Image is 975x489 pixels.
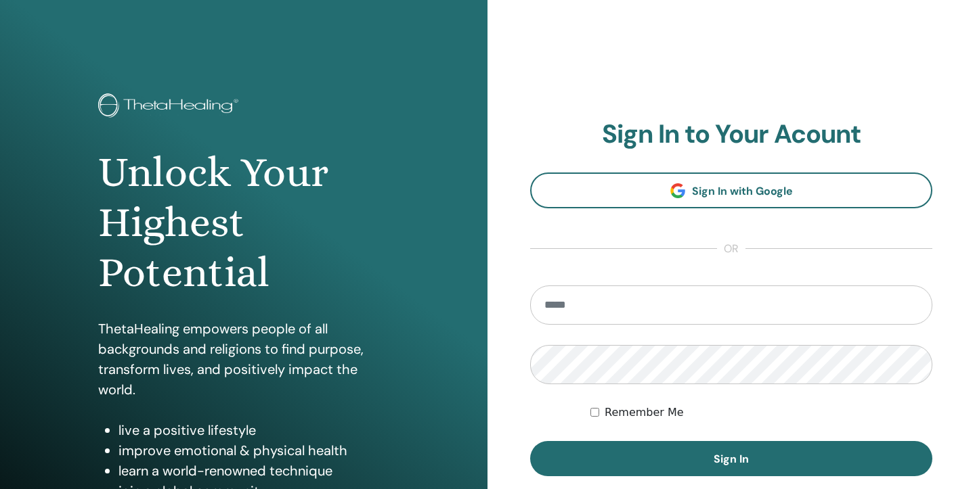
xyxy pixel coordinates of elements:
[590,404,932,421] div: Keep me authenticated indefinitely or until I manually logout
[530,441,932,476] button: Sign In
[98,147,389,298] h1: Unlock Your Highest Potential
[118,420,389,440] li: live a positive lifestyle
[605,404,684,421] label: Remember Me
[530,172,932,208] a: Sign In with Google
[717,241,745,257] span: or
[118,440,389,461] li: improve emotional & physical health
[98,319,389,400] p: ThetaHealing empowers people of all backgrounds and religions to find purpose, transform lives, a...
[530,119,932,150] h2: Sign In to Your Acount
[714,452,749,466] span: Sign In
[692,184,793,198] span: Sign In with Google
[118,461,389,481] li: learn a world-renowned technique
